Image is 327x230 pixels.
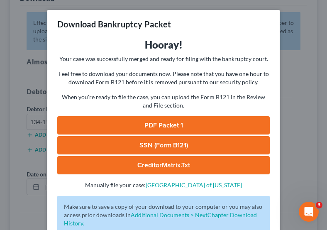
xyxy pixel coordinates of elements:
[146,181,242,188] a: [GEOGRAPHIC_DATA] of [US_STATE]
[299,202,319,222] iframe: Intercom live chat
[57,181,270,189] p: Manually file your case:
[57,93,270,110] p: When you're ready to file the case, you can upload the Form B121 in the Review and File section.
[57,38,270,51] h3: Hooray!
[57,136,270,154] a: SSN (Form B121)
[57,116,270,135] a: PDF Packet 1
[64,211,257,227] a: Additional Documents > NextChapter Download History.
[57,18,171,30] h3: Download Bankruptcy Packet
[57,55,270,63] p: Your case was successfully merged and ready for filing with the bankruptcy court.
[57,70,270,86] p: Feel free to download your documents now. Please note that you have one hour to download Form B12...
[57,156,270,174] a: CreditorMatrix.txt
[316,202,322,208] span: 3
[64,203,263,228] p: Make sure to save a copy of your download to your computer or you may also access prior downloads in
